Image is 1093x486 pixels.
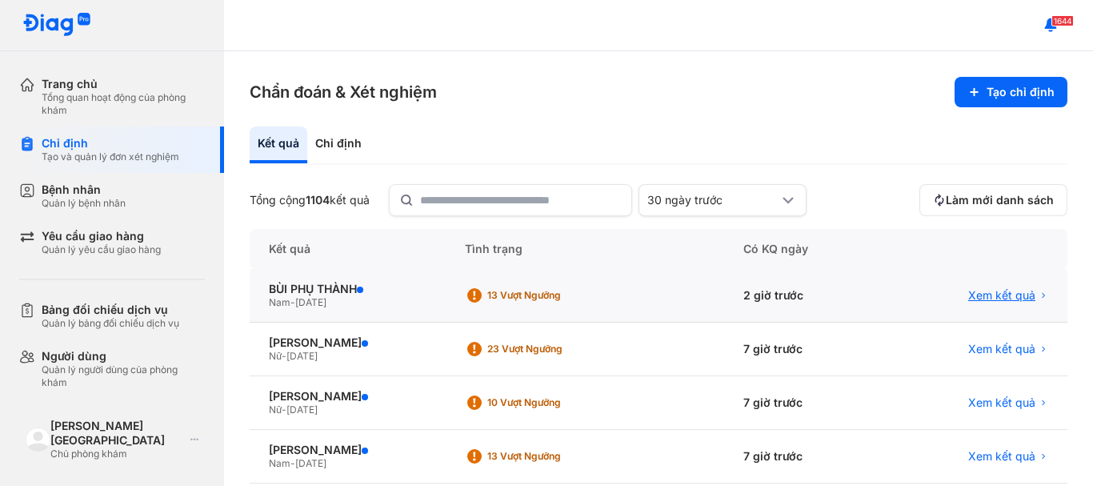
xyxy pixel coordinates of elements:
button: Làm mới danh sách [919,184,1067,216]
div: 7 giờ trước [724,323,899,376]
span: [DATE] [295,296,326,308]
div: Quản lý bệnh nhân [42,197,126,210]
div: 7 giờ trước [724,376,899,430]
div: Chỉ định [307,127,370,163]
span: 1644 [1051,15,1074,26]
div: Tổng cộng kết quả [250,193,370,207]
div: Kết quả [250,229,446,269]
div: 23 Vượt ngưỡng [487,343,615,355]
span: - [290,457,295,469]
div: Bảng đối chiếu dịch vụ [42,303,179,317]
span: - [282,350,286,362]
span: - [290,296,295,308]
div: Tổng quan hoạt động của phòng khám [42,91,205,117]
span: Nữ [269,404,282,416]
div: 10 Vượt ngưỡng [487,396,615,409]
div: [PERSON_NAME] [269,443,426,457]
span: [DATE] [286,404,318,416]
span: [DATE] [286,350,318,362]
div: 7 giờ trước [724,430,899,484]
div: Quản lý bảng đối chiếu dịch vụ [42,317,179,330]
h3: Chẩn đoán & Xét nghiệm [250,81,437,103]
img: logo [26,428,50,452]
div: [PERSON_NAME][GEOGRAPHIC_DATA] [50,419,184,448]
div: [PERSON_NAME] [269,335,426,350]
div: Quản lý yêu cầu giao hàng [42,243,161,256]
div: Tình trạng [446,229,724,269]
div: Có KQ ngày [724,229,899,269]
span: [DATE] [295,457,326,469]
div: 2 giờ trước [724,269,899,323]
span: Làm mới danh sách [946,193,1054,207]
div: 30 ngày trước [647,193,779,207]
div: Chủ phòng khám [50,448,184,460]
div: [PERSON_NAME] [269,389,426,404]
span: Xem kết quả [968,288,1035,303]
div: Trang chủ [42,77,205,91]
button: Tạo chỉ định [955,77,1067,107]
span: 1104 [306,193,330,207]
div: Người dùng [42,349,205,363]
span: Nam [269,457,290,469]
div: BÙI PHỤ THÀNH [269,282,426,296]
span: Xem kết quả [968,396,1035,410]
div: Tạo và quản lý đơn xét nghiệm [42,151,179,163]
div: Quản lý người dùng của phòng khám [42,363,205,389]
div: Kết quả [250,127,307,163]
div: Yêu cầu giao hàng [42,229,161,243]
img: logo [22,13,91,38]
span: - [282,404,286,416]
span: Xem kết quả [968,449,1035,464]
span: Nam [269,296,290,308]
div: 13 Vượt ngưỡng [487,289,615,302]
span: Nữ [269,350,282,362]
div: Chỉ định [42,136,179,151]
div: 13 Vượt ngưỡng [487,450,615,463]
div: Bệnh nhân [42,183,126,197]
span: Xem kết quả [968,342,1035,356]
